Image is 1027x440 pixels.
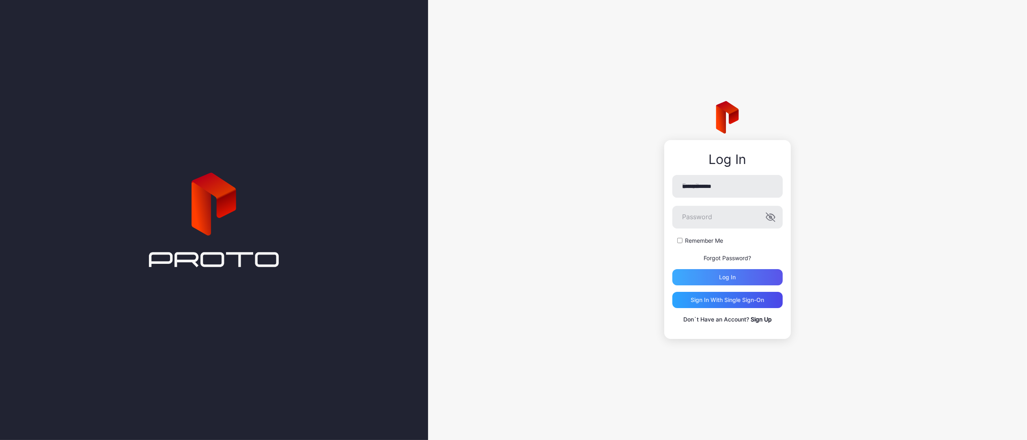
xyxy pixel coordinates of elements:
[672,152,783,167] div: Log In
[672,315,783,324] p: Don`t Have an Account?
[672,175,783,198] input: Email
[751,316,772,323] a: Sign Up
[685,237,723,245] label: Remember Me
[672,206,783,229] input: Password
[672,292,783,308] button: Sign in With Single Sign-On
[719,274,736,280] div: Log in
[691,297,764,303] div: Sign in With Single Sign-On
[704,255,751,261] a: Forgot Password?
[672,269,783,285] button: Log in
[766,212,775,222] button: Password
